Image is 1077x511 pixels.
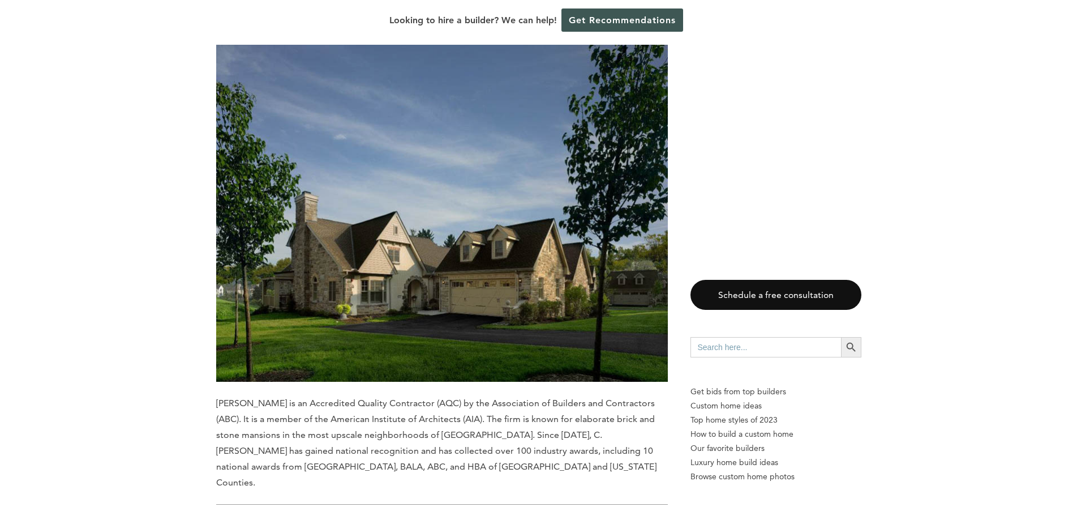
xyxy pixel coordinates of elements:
[216,398,657,488] span: [PERSON_NAME] is an Accredited Quality Contractor (AQC) by the Association of Builders and Contra...
[690,470,861,484] a: Browse custom home photos
[561,8,683,32] a: Get Recommendations
[690,441,861,455] a: Our favorite builders
[845,341,857,354] svg: Search
[690,413,861,427] a: Top home styles of 2023
[690,385,861,399] p: Get bids from top builders
[690,337,841,357] input: Search here...
[690,427,861,441] a: How to build a custom home
[690,399,861,413] a: Custom home ideas
[690,280,861,310] a: Schedule a free consultation
[690,455,861,470] a: Luxury home build ideas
